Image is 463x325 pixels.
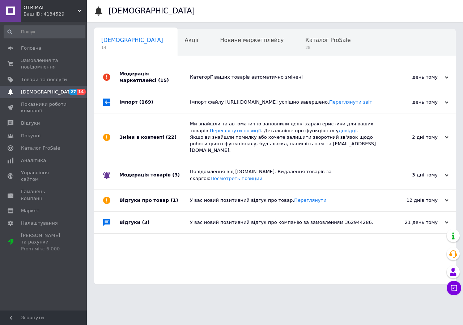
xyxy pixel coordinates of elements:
[119,212,190,233] div: Відгуки
[21,208,39,214] span: Маркет
[447,281,461,295] button: Чат з покупцем
[305,45,351,50] span: 28
[376,219,449,226] div: 21 день тому
[339,128,357,133] a: довідці
[21,145,60,151] span: Каталог ProSale
[139,99,153,105] span: (169)
[119,113,190,161] div: Зміни в контенті
[109,7,195,15] h1: [DEMOGRAPHIC_DATA]
[21,188,67,201] span: Гаманець компанії
[376,99,449,105] div: день тому
[4,25,85,38] input: Пошук
[185,37,199,43] span: Акції
[21,220,58,226] span: Налаштування
[211,176,262,181] a: Посмотреть позиции
[142,220,150,225] span: (3)
[21,120,40,126] span: Відгуки
[376,197,449,204] div: 12 днів тому
[220,37,284,43] span: Новини маркетплейсу
[190,99,376,105] div: Імпорт файлу [URL][DOMAIN_NAME] успішно завершено.
[24,11,87,17] div: Ваш ID: 4134529
[77,89,85,95] span: 14
[69,89,77,95] span: 27
[172,172,180,178] span: (3)
[376,74,449,80] div: день тому
[190,219,376,226] div: У вас новий позитивний відгук про компанію за замовленням 362944286.
[171,197,178,203] span: (1)
[210,128,261,133] a: Переглянути позиції
[119,161,190,189] div: Модерація товарів
[329,99,372,105] a: Переглянути звіт
[21,76,67,83] span: Товари та послуги
[190,121,376,154] div: Ми знайшли та автоматично заповнили деякі характеристики для ваших товарів. . Детальніше про функ...
[119,189,190,211] div: Відгуки про товар
[190,74,376,80] div: Категорії ваших товарів автоматично змінені
[294,197,326,203] a: Переглянути
[190,197,376,204] div: У вас новий позитивний відгук про товар.
[21,45,41,51] span: Головна
[24,4,78,11] span: OTRIMAI
[21,170,67,183] span: Управління сайтом
[101,45,163,50] span: 14
[21,89,75,95] span: [DEMOGRAPHIC_DATA]
[101,37,163,43] span: [DEMOGRAPHIC_DATA]
[158,78,169,83] span: (15)
[21,232,67,252] span: [PERSON_NAME] та рахунки
[166,134,177,140] span: (22)
[21,101,67,114] span: Показники роботи компанії
[21,133,41,139] span: Покупці
[376,172,449,178] div: 3 дні тому
[21,157,46,164] span: Аналітика
[376,134,449,141] div: 2 дні тому
[190,168,376,182] div: Повідомлення від [DOMAIN_NAME]. Видалення товарів за скаргою
[21,57,67,70] span: Замовлення та повідомлення
[119,63,190,91] div: Модерація маркетплейсі
[119,91,190,113] div: Імпорт
[305,37,351,43] span: Каталог ProSale
[21,246,67,252] div: Prom мікс 6 000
